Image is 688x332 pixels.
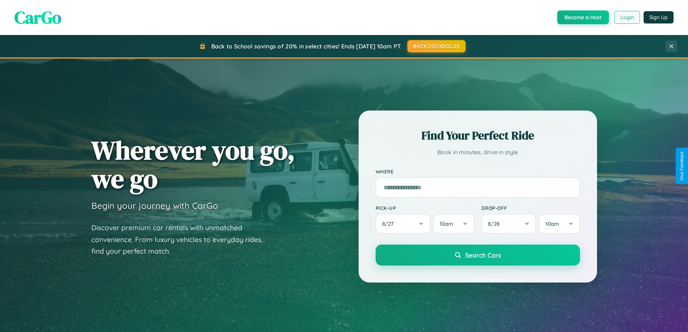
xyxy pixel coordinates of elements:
button: Search Cars [376,245,580,266]
button: Login [614,11,640,24]
h3: Begin your journey with CarGo [91,200,218,211]
span: 8 / 27 [382,220,397,227]
button: 10am [539,214,580,234]
button: Sign Up [644,11,674,23]
button: BACK2SCHOOL20 [407,40,466,52]
button: Become a Host [557,10,609,24]
h2: Find Your Perfect Ride [376,128,580,143]
button: 8/27 [376,214,430,234]
span: Back to School savings of 20% in select cities! Ends [DATE] 10am PT. [211,43,402,50]
label: Where [376,168,580,174]
label: Drop-off [481,205,580,211]
p: Book in minutes, drive in style [376,147,580,158]
span: CarGo [14,5,61,29]
span: 10am [545,220,559,227]
span: Search Cars [465,251,501,259]
div: Give Feedback [679,151,684,181]
button: 10am [433,214,474,234]
p: Discover premium car rentals with unmatched convenience. From luxury vehicles to everyday rides, ... [91,222,272,257]
button: 8/28 [481,214,536,234]
span: 10am [440,220,453,227]
h1: Wherever you go, we go [91,136,295,193]
label: Pick-up [376,205,474,211]
span: 8 / 28 [488,220,503,227]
